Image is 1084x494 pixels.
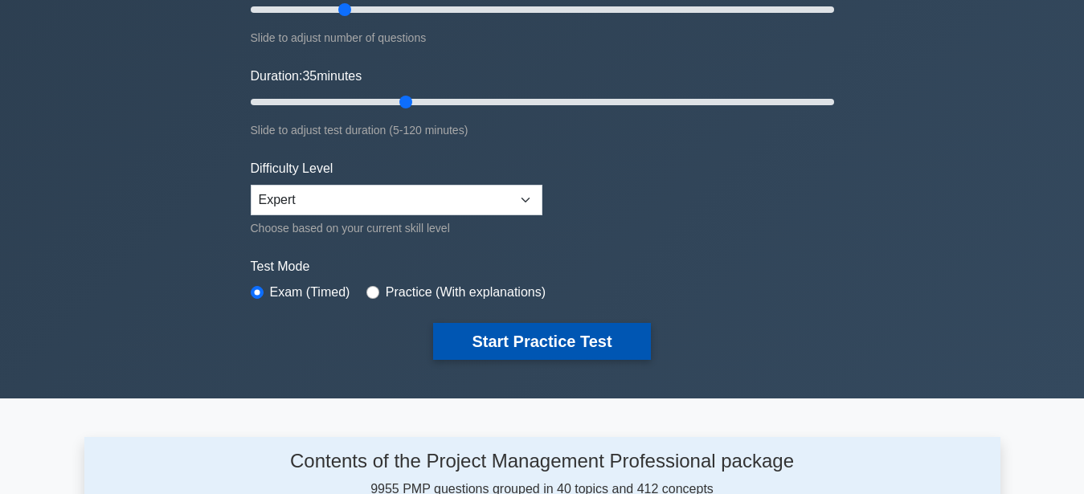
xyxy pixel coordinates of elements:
h4: Contents of the Project Management Professional package [218,450,866,473]
div: Choose based on your current skill level [251,218,542,238]
span: 35 [302,69,317,83]
label: Duration: minutes [251,67,362,86]
label: Exam (Timed) [270,283,350,302]
label: Test Mode [251,257,834,276]
div: Slide to adjust number of questions [251,28,834,47]
label: Difficulty Level [251,159,333,178]
div: Slide to adjust test duration (5-120 minutes) [251,120,834,140]
label: Practice (With explanations) [386,283,546,302]
button: Start Practice Test [433,323,650,360]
